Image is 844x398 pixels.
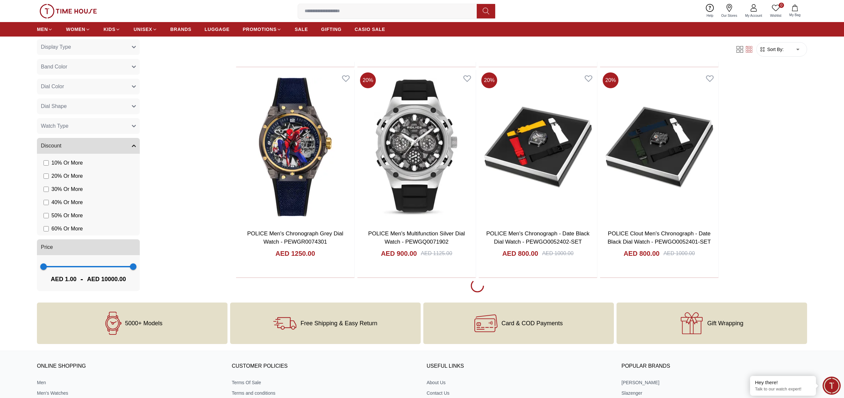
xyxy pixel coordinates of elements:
[37,98,140,114] button: Dial Shape
[766,46,784,53] span: Sort By:
[502,249,538,258] h4: AED 800.00
[295,23,308,35] a: SALE
[608,230,711,245] a: POLICE Clout Men's Chronograph - Date Black Dial Watch - PEWGO0052401-SET
[170,26,192,33] span: BRANDS
[300,320,377,327] span: Free Shipping & Easy Return
[37,79,140,94] button: Dial Color
[51,185,83,193] span: 30 % Or More
[704,13,716,18] span: Help
[37,379,223,386] a: Men
[321,23,342,35] a: GIFTING
[41,122,69,130] span: Watch Type
[41,243,53,251] span: Price
[232,361,417,371] h3: CUSTOMER POLICIES
[41,43,71,51] span: Display Type
[87,275,126,284] span: AED 10000.00
[717,3,741,19] a: Our Stores
[134,23,157,35] a: UNISEX
[600,70,718,224] img: POLICE Clout Men's Chronograph - Date Black Dial Watch - PEWGO0052401-SET
[755,386,811,392] p: Talk to our watch expert!
[51,212,83,220] span: 50 % Or More
[51,199,83,206] span: 40 % Or More
[44,226,49,231] input: 60% Or More
[37,26,48,33] span: MEN
[44,173,49,179] input: 20% Or More
[243,26,277,33] span: PROMOTIONS
[37,59,140,75] button: Band Color
[381,249,417,258] h4: AED 900.00
[44,187,49,192] input: 30% Or More
[621,390,807,396] a: Slazenger
[205,26,230,33] span: LUGGAGE
[37,138,140,154] button: Discount
[104,26,115,33] span: KIDS
[125,320,163,327] span: 5000+ Models
[51,225,83,233] span: 60 % Or More
[357,70,476,224] img: POLICE Men's Multifunction Silver Dial Watch - PEWGQ0071902
[707,320,743,327] span: Gift Wrapping
[66,26,85,33] span: WOMEN
[486,230,589,245] a: POLICE Men's Chronograph - Date Black Dial Watch - PEWGO0052402-SET
[236,70,354,224] img: POLICE Men's Chronograph Grey Dial Watch - PEWGR0074301
[355,26,385,33] span: CASIO SALE
[295,26,308,33] span: SALE
[232,379,417,386] a: Terms Of Sale
[603,72,618,88] span: 20 %
[621,361,807,371] h3: Popular Brands
[368,230,465,245] a: POLICE Men's Multifunction Silver Dial Watch - PEWGQ0071902
[542,250,573,257] div: AED 1000.00
[787,13,803,17] span: My Bag
[481,72,497,88] span: 20 %
[355,23,385,35] a: CASIO SALE
[76,274,87,284] span: -
[275,249,315,258] h4: AED 1250.00
[170,23,192,35] a: BRANDS
[40,4,97,18] img: ...
[41,142,61,150] span: Discount
[37,361,223,371] h3: ONLINE SHOPPING
[104,23,120,35] a: KIDS
[501,320,563,327] span: Card & COD Payments
[759,46,784,53] button: Sort By:
[66,23,90,35] a: WOMEN
[779,3,784,8] span: 0
[51,159,83,167] span: 10 % Or More
[703,3,717,19] a: Help
[785,3,804,19] button: My Bag
[41,63,67,71] span: Band Color
[37,23,53,35] a: MEN
[621,379,807,386] a: [PERSON_NAME]
[663,250,695,257] div: AED 1000.00
[623,249,659,258] h4: AED 800.00
[44,200,49,205] input: 40% Or More
[205,23,230,35] a: LUGGAGE
[479,70,597,224] img: POLICE Men's Chronograph - Date Black Dial Watch - PEWGO0052402-SET
[719,13,740,18] span: Our Stores
[51,275,76,284] span: AED 1.00
[321,26,342,33] span: GIFTING
[360,72,376,88] span: 20 %
[37,39,140,55] button: Display Type
[243,23,282,35] a: PROMOTIONS
[41,83,64,91] span: Dial Color
[37,390,223,396] a: Men's Watches
[232,390,417,396] a: Terms and conditions
[41,102,67,110] span: Dial Shape
[44,160,49,166] input: 10% Or More
[427,390,612,396] a: Contact Us
[742,13,765,18] span: My Account
[247,230,343,245] a: POLICE Men's Chronograph Grey Dial Watch - PEWGR0074301
[44,213,49,218] input: 50% Or More
[427,361,612,371] h3: USEFUL LINKS
[421,250,452,257] div: AED 1125.00
[37,239,140,255] button: Price
[823,377,841,395] div: Chat Widget
[51,172,83,180] span: 20 % Or More
[37,118,140,134] button: Watch Type
[768,13,784,18] span: Wishlist
[134,26,152,33] span: UNISEX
